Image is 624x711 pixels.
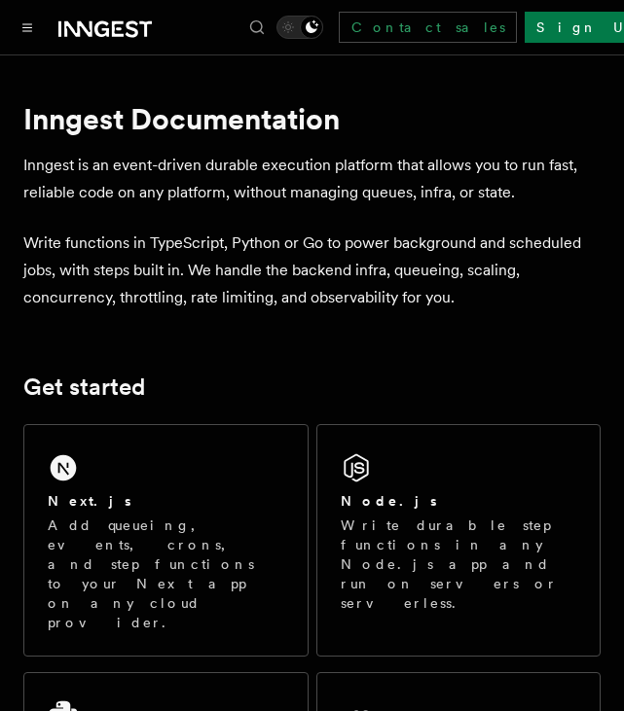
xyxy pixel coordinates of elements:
p: Write functions in TypeScript, Python or Go to power background and scheduled jobs, with steps bu... [23,230,601,311]
a: Contact sales [339,12,517,43]
h1: Inngest Documentation [23,101,601,136]
h2: Node.js [341,491,437,511]
button: Toggle dark mode [276,16,323,39]
a: Node.jsWrite durable step functions in any Node.js app and run on servers or serverless. [316,424,602,657]
p: Inngest is an event-driven durable execution platform that allows you to run fast, reliable code ... [23,152,601,206]
button: Find something... [245,16,269,39]
button: Toggle navigation [16,16,39,39]
p: Write durable step functions in any Node.js app and run on servers or serverless. [341,515,577,613]
h2: Next.js [48,491,131,511]
a: Next.jsAdd queueing, events, crons, and step functions to your Next app on any cloud provider. [23,424,309,657]
a: Get started [23,373,145,401]
p: Add queueing, events, crons, and step functions to your Next app on any cloud provider. [48,515,284,632]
